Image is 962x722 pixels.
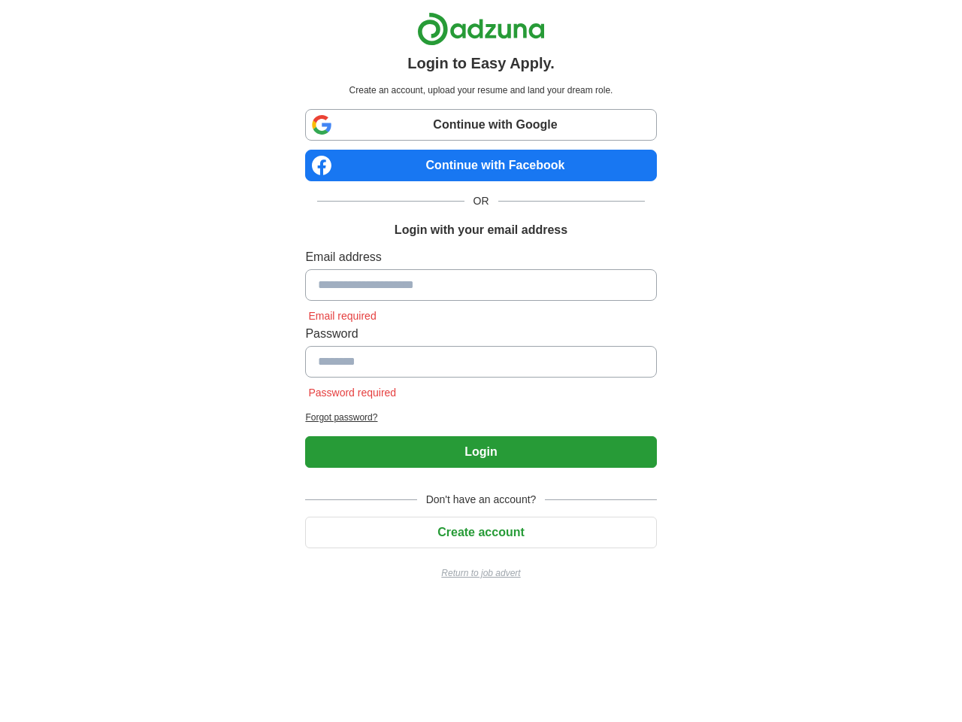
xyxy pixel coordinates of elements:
a: Forgot password? [305,411,656,424]
a: Continue with Facebook [305,150,656,181]
h1: Login to Easy Apply. [407,52,555,74]
span: Don't have an account? [417,492,546,508]
a: Return to job advert [305,566,656,580]
label: Password [305,325,656,343]
button: Create account [305,517,656,548]
span: Email required [305,310,379,322]
button: Login [305,436,656,468]
a: Create account [305,526,656,538]
img: Adzuna logo [417,12,545,46]
a: Continue with Google [305,109,656,141]
h1: Login with your email address [395,221,567,239]
span: OR [464,193,498,209]
label: Email address [305,248,656,266]
span: Password required [305,387,399,399]
p: Create an account, upload your resume and land your dream role. [308,83,653,97]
